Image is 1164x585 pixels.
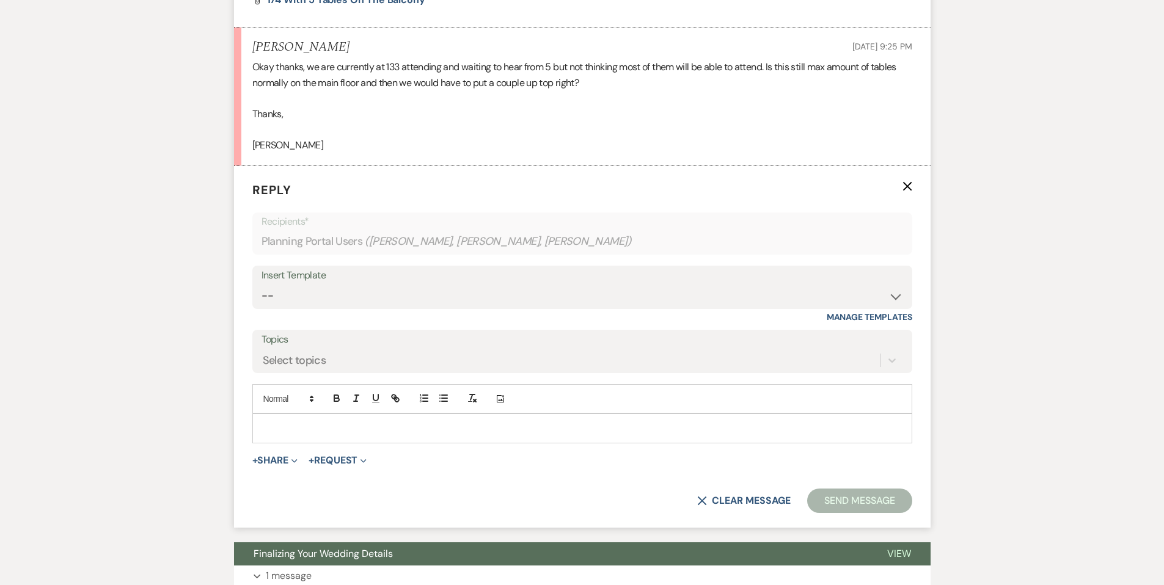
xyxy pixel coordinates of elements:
[262,267,903,285] div: Insert Template
[252,456,298,465] button: Share
[252,59,912,90] p: Okay thanks, we are currently at 133 attending and waiting to hear from 5 but not thinking most o...
[262,230,903,253] div: Planning Portal Users
[252,182,291,198] span: Reply
[868,542,931,565] button: View
[234,542,868,565] button: Finalizing Your Wedding Details
[252,40,350,55] h5: [PERSON_NAME]
[309,456,367,465] button: Request
[266,568,312,584] p: 1 message
[252,137,912,153] p: [PERSON_NAME]
[807,489,912,513] button: Send Message
[263,352,326,369] div: Select topics
[262,214,903,230] p: Recipients*
[262,331,903,349] label: Topics
[887,547,911,560] span: View
[252,106,912,122] p: Thanks,
[365,233,632,250] span: ( [PERSON_NAME], [PERSON_NAME], [PERSON_NAME] )
[252,456,258,465] span: +
[827,311,912,322] a: Manage Templates
[254,547,393,560] span: Finalizing Your Wedding Details
[697,496,790,506] button: Clear message
[852,41,912,52] span: [DATE] 9:25 PM
[309,456,314,465] span: +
